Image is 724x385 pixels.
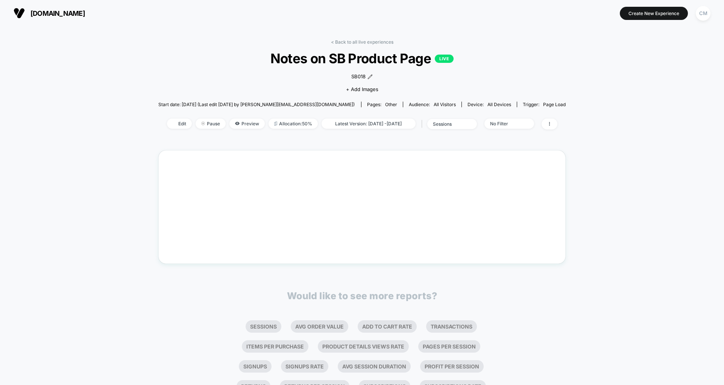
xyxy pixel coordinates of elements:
span: + Add Images [346,86,378,92]
span: Notes on SB Product Page [179,50,545,66]
li: Profit Per Session [420,360,484,373]
button: CM [694,6,713,21]
li: Product Details Views Rate [318,340,409,353]
span: Edit [167,119,192,129]
li: Pages Per Session [418,340,480,353]
li: Transactions [426,320,477,333]
span: Latest Version: [DATE] - [DATE] [322,119,416,129]
div: sessions [433,121,463,127]
span: other [385,102,397,107]
span: All Visitors [434,102,456,107]
span: Page Load [543,102,566,107]
div: CM [696,6,710,21]
li: Sessions [246,320,281,333]
li: Add To Cart Rate [358,320,417,333]
button: Create New Experience [620,7,688,20]
li: Signups [239,360,272,373]
span: Start date: [DATE] (Last edit [DATE] by [PERSON_NAME][EMAIL_ADDRESS][DOMAIN_NAME]) [158,102,355,107]
span: SB018 [351,73,366,81]
span: Pause [196,119,226,129]
span: Preview [229,119,265,129]
span: | [419,119,427,129]
span: all devices [487,102,511,107]
a: < Back to all live experiences [331,39,393,45]
li: Items Per Purchase [242,340,308,353]
li: Avg Order Value [291,320,348,333]
p: LIVE [435,55,454,63]
div: Audience: [409,102,456,107]
div: Pages: [367,102,397,107]
li: Signups Rate [281,360,328,373]
img: Visually logo [14,8,25,19]
div: Trigger: [523,102,566,107]
span: Allocation: 50% [269,119,318,129]
img: rebalance [274,122,277,126]
span: [DOMAIN_NAME] [30,9,85,17]
p: Would like to see more reports? [287,290,437,301]
button: [DOMAIN_NAME] [11,7,87,19]
li: Avg Session Duration [338,360,411,373]
div: No Filter [490,121,520,126]
span: Device: [461,102,517,107]
img: end [201,122,205,125]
